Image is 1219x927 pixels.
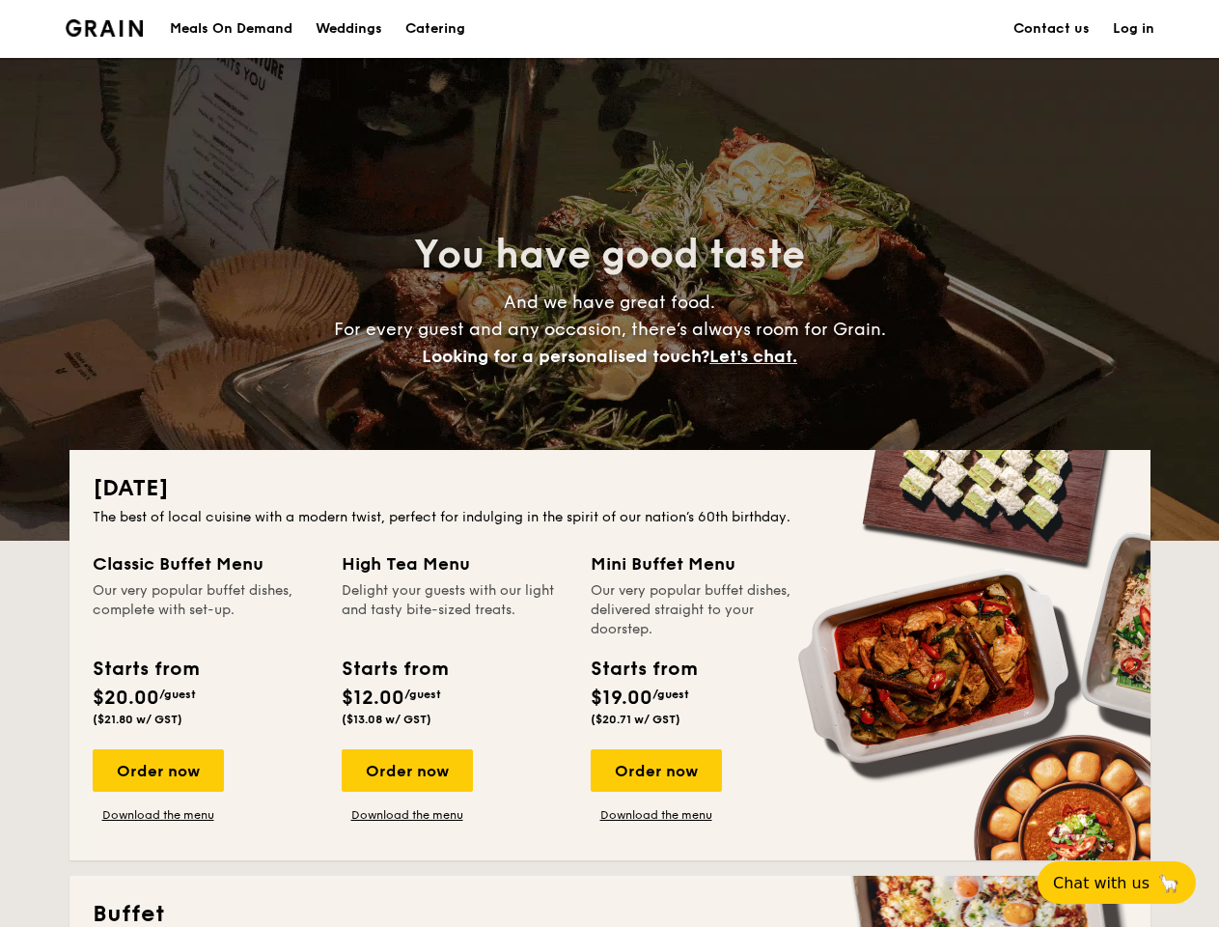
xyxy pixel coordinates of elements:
[93,687,159,710] span: $20.00
[591,713,680,726] span: ($20.71 w/ GST)
[93,581,319,639] div: Our very popular buffet dishes, complete with set-up.
[591,807,722,823] a: Download the menu
[1053,874,1150,892] span: Chat with us
[334,292,886,367] span: And we have great food. For every guest and any occasion, there’s always room for Grain.
[342,687,404,710] span: $12.00
[93,749,224,792] div: Order now
[591,749,722,792] div: Order now
[591,550,817,577] div: Mini Buffet Menu
[1038,861,1196,904] button: Chat with us🦙
[159,688,196,701] span: /guest
[66,19,144,37] a: Logotype
[342,581,568,639] div: Delight your guests with our light and tasty bite-sized treats.
[342,749,473,792] div: Order now
[414,232,805,278] span: You have good taste
[591,655,696,684] div: Starts from
[709,346,797,367] span: Let's chat.
[404,688,441,701] span: /guest
[93,807,224,823] a: Download the menu
[342,807,473,823] a: Download the menu
[66,19,144,37] img: Grain
[342,550,568,577] div: High Tea Menu
[591,687,652,710] span: $19.00
[652,688,689,701] span: /guest
[342,713,431,726] span: ($13.08 w/ GST)
[93,550,319,577] div: Classic Buffet Menu
[1157,872,1180,894] span: 🦙
[342,655,447,684] div: Starts from
[591,581,817,639] div: Our very popular buffet dishes, delivered straight to your doorstep.
[93,473,1127,504] h2: [DATE]
[93,713,182,726] span: ($21.80 w/ GST)
[93,655,198,684] div: Starts from
[422,346,709,367] span: Looking for a personalised touch?
[93,508,1127,527] div: The best of local cuisine with a modern twist, perfect for indulging in the spirit of our nation’...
